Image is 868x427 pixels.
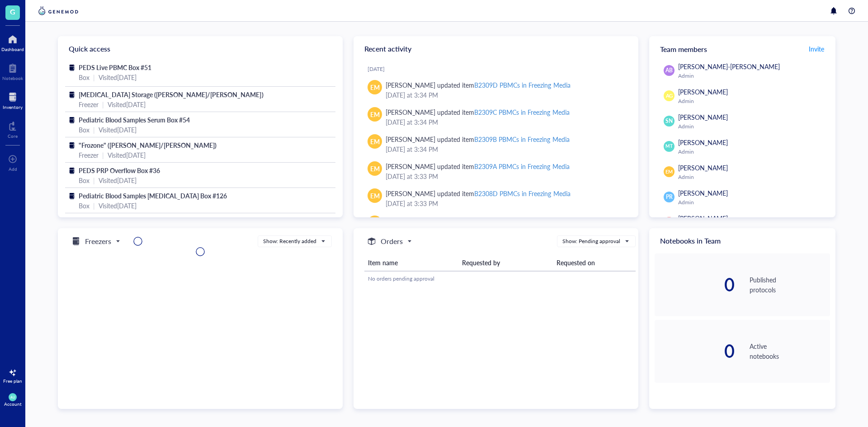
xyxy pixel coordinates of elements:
span: [PERSON_NAME]-[PERSON_NAME] [678,62,780,71]
h5: Freezers [85,236,111,247]
span: AB [665,66,673,75]
div: [DATE] at 3:34 PM [386,90,624,100]
div: Account [4,401,22,407]
span: Pediatric Blood Samples Serum Box #54 [79,115,190,124]
div: | [102,99,104,109]
div: Freezer [79,99,99,109]
a: EM[PERSON_NAME] updated itemB2309D PBMCs in Freezing Media[DATE] at 3:34 PM [361,76,631,103]
a: Notebook [2,61,23,81]
div: Visited [DATE] [108,150,146,160]
a: Inventory [3,90,23,110]
div: Notebooks in Team [649,228,835,253]
div: | [102,150,104,160]
a: EM[PERSON_NAME] updated itemB2308D PBMCs in Freezing Media[DATE] at 3:33 PM [361,185,631,212]
div: Free plan [3,378,22,384]
div: Active notebooks [750,341,830,361]
a: EM[PERSON_NAME] updated itemB2309B PBMCs in Freezing Media[DATE] at 3:34 PM [361,131,631,158]
div: | [93,201,95,211]
h5: Orders [381,236,403,247]
div: Admin [678,123,826,130]
a: Core [8,119,18,139]
button: Invite [808,42,825,56]
span: PEDS Live PBMC Box #51 [79,63,151,72]
span: EM [370,191,380,201]
div: Admin [678,98,826,105]
div: Visited [DATE] [99,125,137,135]
span: EM [370,136,380,146]
span: [PERSON_NAME] [678,87,728,96]
th: Requested by [458,254,552,271]
span: [PERSON_NAME] [678,188,728,197]
span: PR [666,193,673,201]
span: SN [665,117,673,125]
div: Box [79,125,90,135]
span: EM [665,168,673,175]
span: [PERSON_NAME] [678,163,728,172]
span: "Frozone" ([PERSON_NAME]/[PERSON_NAME]) [79,141,217,150]
span: PEDS PRP Overflow Box #36 [79,166,160,175]
span: EM [370,82,380,92]
span: [PERSON_NAME] [678,214,728,223]
div: B2308D PBMCs in Freezing Media [474,189,570,198]
img: genemod-logo [36,5,80,16]
div: Inventory [3,104,23,110]
span: AU [10,395,15,399]
span: [MEDICAL_DATA] Storage ([PERSON_NAME]/[PERSON_NAME]) [79,90,264,99]
th: Requested on [553,254,636,271]
div: [PERSON_NAME] updated item [386,107,570,117]
div: Visited [DATE] [99,175,137,185]
div: Notebook [2,75,23,81]
span: [PERSON_NAME] [678,138,728,147]
div: Admin [678,174,826,181]
a: EM[PERSON_NAME] updated itemB2309C PBMCs in Freezing Media[DATE] at 3:34 PM [361,103,631,131]
div: [PERSON_NAME] updated item [386,188,571,198]
div: Visited [DATE] [108,99,146,109]
span: G [10,6,15,17]
div: B2309C PBMCs in Freezing Media [474,108,569,117]
div: Box [79,175,90,185]
div: [DATE] at 3:33 PM [386,171,624,181]
span: EM [370,164,380,174]
div: Recent activity [354,36,638,61]
th: Item name [364,254,458,271]
div: | [93,72,95,82]
div: 0 [655,342,735,360]
div: Admin [678,148,826,155]
div: No orders pending approval [368,275,632,283]
div: Show: Pending approval [562,237,620,245]
div: Visited [DATE] [99,72,137,82]
div: Visited [DATE] [99,201,137,211]
div: [DATE] at 3:33 PM [386,198,624,208]
div: [PERSON_NAME] updated item [386,134,570,144]
div: B2309D PBMCs in Freezing Media [474,80,570,89]
a: Dashboard [1,32,24,52]
div: Add [9,166,17,172]
div: Box [79,72,90,82]
div: Admin [678,72,826,80]
span: EM [370,109,380,119]
div: Team members [649,36,835,61]
div: Admin [678,199,826,206]
div: 0 [655,276,735,294]
span: AG [665,92,673,100]
div: Box [79,201,90,211]
span: [PERSON_NAME] [678,113,728,122]
span: Invite [809,44,824,53]
div: B2309B PBMCs in Freezing Media [474,135,569,144]
div: Show: Recently added [263,237,316,245]
div: [PERSON_NAME] updated item [386,80,571,90]
div: | [93,125,95,135]
div: Dashboard [1,47,24,52]
div: Freezer [79,150,99,160]
div: [DATE] at 3:34 PM [386,144,624,154]
div: [PERSON_NAME] updated item [386,161,570,171]
div: B2309A PBMCs in Freezing Media [474,162,569,171]
span: Pediatric Blood Samples [MEDICAL_DATA] Box #126 [79,191,227,200]
a: EM[PERSON_NAME] updated itemB2309A PBMCs in Freezing Media[DATE] at 3:33 PM [361,158,631,185]
div: Published protocols [750,275,830,295]
div: [DATE] at 3:34 PM [386,117,624,127]
span: MT [665,143,672,150]
div: [DATE] [368,66,631,73]
div: Core [8,133,18,139]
